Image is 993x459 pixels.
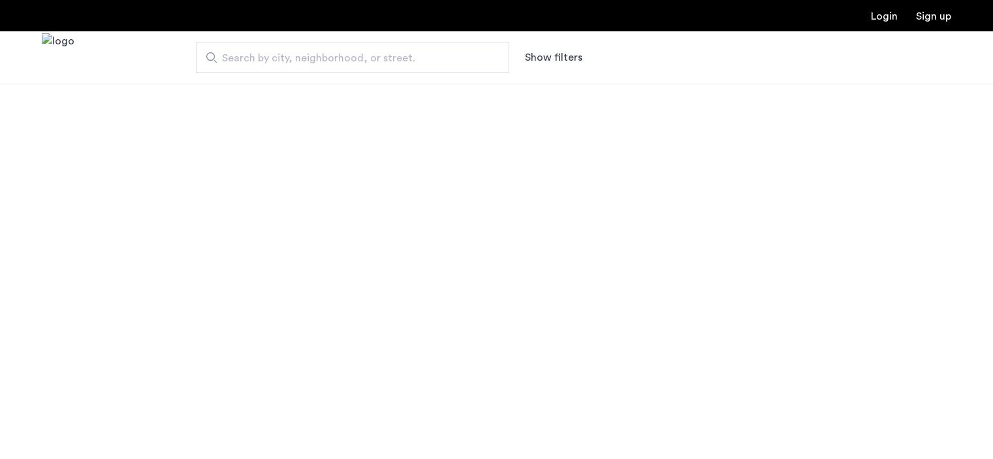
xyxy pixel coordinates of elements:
span: Search by city, neighborhood, or street. [222,50,473,66]
a: Registration [916,11,951,22]
a: Cazamio Logo [42,33,74,82]
img: logo [42,33,74,82]
input: Apartment Search [196,42,509,73]
button: Show or hide filters [525,50,582,65]
a: Login [871,11,898,22]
